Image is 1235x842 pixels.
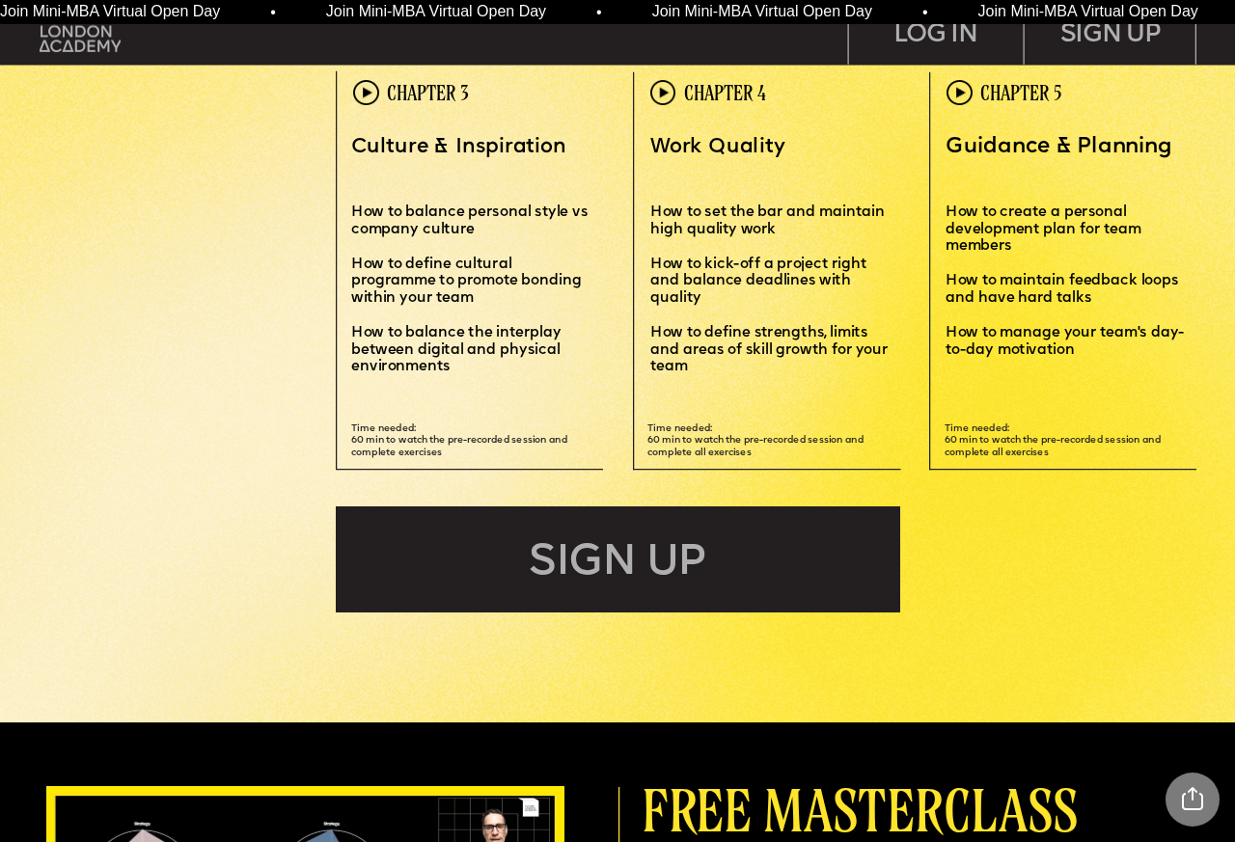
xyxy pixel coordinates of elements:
[684,81,766,104] span: CHAPTER 4
[40,11,121,52] img: upload-bfdffa89-fac7-4f57-a443-c7c39906ba42.png
[351,136,566,156] span: Culture & Inspiration
[946,205,1144,254] span: How to create a personal development plan for team members
[922,5,928,20] span: •
[642,777,1079,841] span: free masterclass
[947,80,972,105] img: upload-60f0cde6-1fc7-443c-af28-15e41498aeec.png
[650,205,888,237] span: How to set the bar and maintain high quality work
[270,5,276,20] span: •
[946,274,1182,306] span: How to maintain feedback loops and have hard talks
[945,423,1163,457] span: Time needed: 60 min to watch the pre-recorded session and complete all exercises
[946,326,1185,358] span: How to manage your team's day-to-day motivation
[351,326,564,374] span: How to balance the interplay between digital and physical environments
[387,81,469,104] span: CHAPTER 3
[351,257,586,305] span: How to define cultural programme to promote bonding within your team
[353,80,378,105] img: upload-60f0cde6-1fc7-443c-af28-15e41498aeec.png
[647,423,865,457] span: Time needed: 60 min to watch the pre-recorded session and complete all exercises
[650,257,870,305] span: How to kick-off a project right and balance deadlines with quality
[980,81,1062,104] span: CHAPTER 5
[596,5,602,20] span: •
[650,326,892,374] span: How to define strengths, limits and areas of skill growth for your team
[1166,773,1220,827] div: Share
[650,80,675,105] img: upload-60f0cde6-1fc7-443c-af28-15e41498aeec.png
[946,136,1172,158] span: Guidance & Planning
[650,136,784,156] span: Work Quality
[351,205,591,237] span: How to balance personal style vs company culture
[351,423,569,457] span: Time needed: 60 min to watch the pre-recorded session and complete exercises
